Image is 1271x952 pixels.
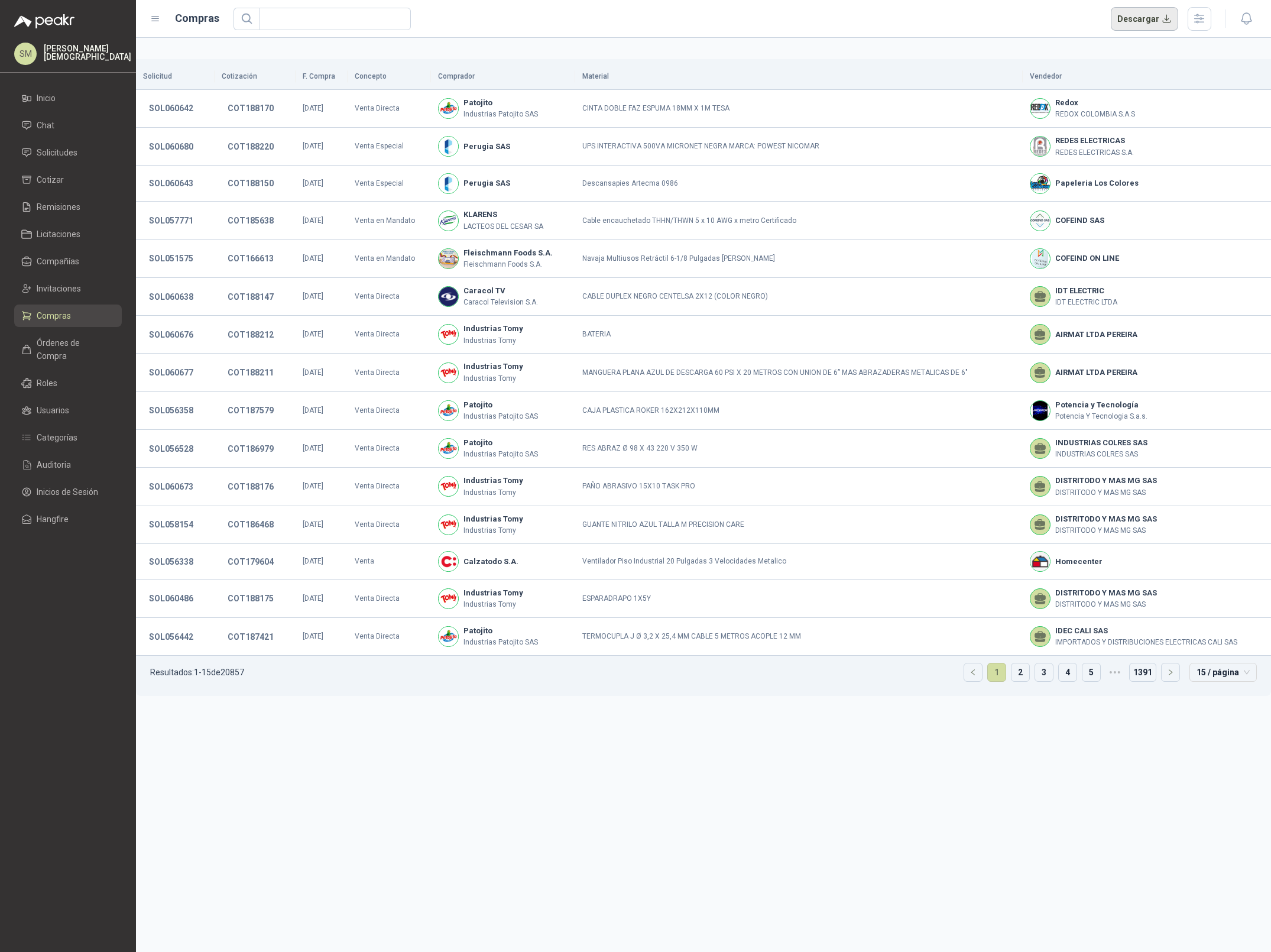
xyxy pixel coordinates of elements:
td: UPS INTERACTIVA 500VA MICRONET NEGRA MARCA: POWEST NICOMAR [575,128,1023,166]
a: Compras [14,305,122,327]
button: COT188150 [222,173,280,194]
p: REDES ELECTRICAS S.A. [1055,147,1134,158]
p: Industrias Patojito SAS [463,109,538,120]
a: Hangfire [14,508,122,530]
td: Venta en Mandato [348,240,431,278]
span: Inicio [37,92,56,105]
span: Compras [37,309,71,322]
td: TERMOCUPLA J Ø 3,2 X 25,4 MM CABLE 5 METROS ACOPLE 12 MM [575,618,1023,656]
td: Venta Directa [348,392,431,430]
span: [DATE] [303,557,323,565]
span: Auditoria [37,458,71,471]
span: Cotizar [37,173,64,186]
button: SOL051575 [143,248,199,269]
p: IMPORTADOS Y DISTRIBUCIONES ELECTRICAS CALI SAS [1055,637,1237,648]
button: SOL060642 [143,98,199,119]
span: [DATE] [303,142,323,150]
span: [DATE] [303,368,323,377]
span: Roles [37,377,57,390]
td: PAÑO ABRASIVO 15X10 TASK PRO [575,468,1023,506]
button: COT188212 [222,324,280,345]
td: GUANTE NITRILO AZUL TALLA M PRECISION CARE [575,506,1023,544]
button: COT188220 [222,136,280,157]
p: Industrias Patojito SAS [463,637,538,648]
button: left [964,663,982,681]
td: Cable encauchetado THHN/THWN 5 x 10 AWG x metro Certificado [575,202,1023,239]
span: ••• [1105,663,1124,682]
a: Auditoria [14,454,122,476]
td: Venta Directa [348,90,431,128]
img: Company Logo [439,99,458,118]
img: Company Logo [1030,401,1050,420]
button: SOL056358 [143,400,199,421]
li: 5 páginas siguientes [1105,663,1124,682]
a: Inicio [14,87,122,109]
a: Categorías [14,426,122,449]
li: 4 [1058,663,1077,682]
span: [DATE] [303,179,323,187]
img: Logo peakr [14,14,74,28]
b: Industrias Tomy [463,475,523,487]
a: Remisiones [14,196,122,218]
button: COT166613 [222,248,280,269]
span: Hangfire [37,513,69,526]
a: Roles [14,372,122,394]
img: Company Logo [439,174,458,193]
span: [DATE] [303,104,323,112]
th: Comprador [431,64,575,90]
b: Perugia SAS [463,141,510,153]
td: Venta Directa [348,316,431,354]
a: 5 [1082,663,1100,681]
button: COT186468 [222,514,280,535]
b: DISTRITODO Y MAS MG SAS [1055,475,1157,487]
button: SOL056528 [143,438,199,459]
p: Industrias Tomy [463,599,523,610]
img: Company Logo [439,589,458,608]
button: SOL058154 [143,514,199,535]
span: [DATE] [303,444,323,452]
button: COT188211 [222,362,280,383]
b: Potencia y Tecnología [1055,399,1147,411]
a: 2 [1011,663,1029,681]
a: Órdenes de Compra [14,332,122,367]
button: SOL060677 [143,362,199,383]
a: 1391 [1130,663,1156,681]
b: IDEC CALI SAS [1055,625,1237,637]
b: Patojito [463,97,538,109]
b: AIRMAT LTDA PEREIRA [1055,367,1137,378]
td: ESPARADRAPO 1X5Y [575,580,1023,618]
span: Licitaciones [37,228,80,241]
a: Inicios de Sesión [14,481,122,503]
div: SM [14,43,37,65]
button: COT185638 [222,210,280,231]
b: Papeleria Los Colores [1055,177,1139,189]
b: Patojito [463,437,538,449]
button: COT187421 [222,626,280,647]
button: COT188175 [222,588,280,609]
p: IDT ELECTRIC LTDA [1055,297,1117,308]
td: CINTA DOBLE FAZ ESPUMA 18MM X 1M TESA [575,90,1023,128]
b: Calzatodo S.A. [463,556,518,568]
button: SOL057771 [143,210,199,231]
p: Industrias Tomy [463,525,523,536]
img: Company Logo [1030,552,1050,571]
th: Cotización [215,64,296,90]
img: Company Logo [439,552,458,571]
button: SOL056338 [143,551,199,572]
td: Venta Directa [348,468,431,506]
img: Company Logo [1030,249,1050,268]
p: Industrias Tomy [463,373,523,384]
span: [DATE] [303,292,323,300]
td: Venta Directa [348,618,431,656]
th: Concepto [348,64,431,90]
button: SOL060486 [143,588,199,609]
td: Venta Directa [348,430,431,468]
a: 3 [1035,663,1053,681]
td: Descansapies Artecma 0986 [575,166,1023,202]
b: REDES ELECTRICAS [1055,135,1134,147]
td: CABLE DUPLEX NEGRO CENTELSA 2X12 (COLOR NEGRO) [575,278,1023,316]
b: Industrias Tomy [463,587,523,599]
span: [DATE] [303,330,323,338]
span: [DATE] [303,632,323,640]
img: Company Logo [1030,137,1050,156]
